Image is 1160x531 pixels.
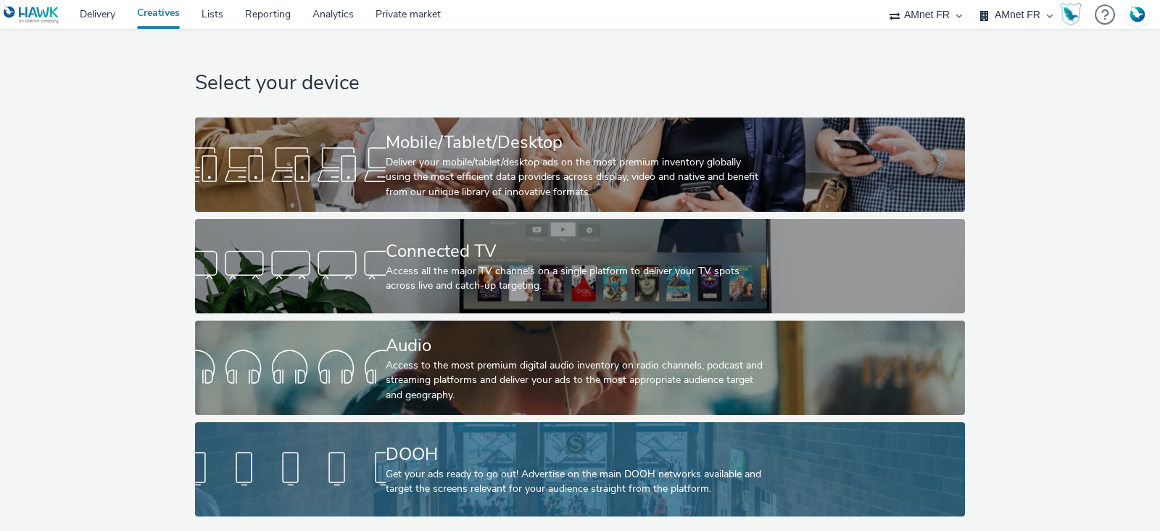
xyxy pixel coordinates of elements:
h1: Select your device [195,70,965,97]
div: Get your ads ready to go out! Advertise on the main DOOH networks available and target the screen... [386,467,768,497]
div: Access to the most premium digital audio inventory on radio channels, podcast and streaming platf... [386,358,768,403]
div: Access all the major TV channels on a single platform to deliver your TV spots across live and ca... [386,264,768,294]
img: Hawk Academy [1060,3,1082,26]
div: Connected TV [386,239,768,264]
img: undefined Logo [4,6,59,24]
div: DOOH [386,442,768,467]
div: Mobile/Tablet/Desktop [386,130,768,155]
img: Account FR [1127,4,1148,25]
a: Hawk Academy [1060,3,1087,26]
a: Connected TVAccess all the major TV channels on a single platform to deliver your TV spots across... [195,219,965,313]
a: Mobile/Tablet/DesktopDeliver your mobile/tablet/desktop ads on the most premium inventory globall... [195,118,965,212]
div: Deliver your mobile/tablet/desktop ads on the most premium inventory globally using the most effi... [386,155,768,199]
a: AudioAccess to the most premium digital audio inventory on radio channels, podcast and streaming ... [195,321,965,415]
a: DOOHGet your ads ready to go out! Advertise on the main DOOH networks available and target the sc... [195,422,965,516]
div: Audio [386,333,768,358]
